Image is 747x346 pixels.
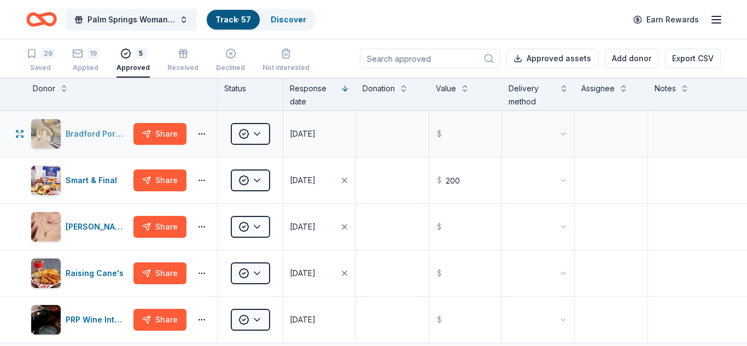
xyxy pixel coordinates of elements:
button: Not interested [262,44,310,78]
img: Image for Raising Cane's [31,259,61,288]
div: 19 [87,48,99,59]
input: Search approved [360,49,500,68]
div: Status [218,78,283,110]
button: Declined [216,44,245,78]
button: 28Saved [26,44,55,78]
div: PRP Wine International [66,313,129,326]
button: Share [133,309,186,331]
button: Share [133,262,186,284]
div: Saved [26,63,55,72]
button: [DATE] [283,250,355,296]
div: [DATE] [290,127,316,140]
div: [DATE] [290,174,316,187]
span: Palm Springs Woman's Club Scholarship Event [87,13,175,26]
button: Image for Bradford PortraitsBradford Portraits [31,119,129,149]
button: [DATE] [283,157,355,203]
button: [DATE] [283,204,355,250]
img: Image for Smart & Final [31,166,61,195]
div: Donor [33,82,55,95]
div: Declined [216,63,245,72]
button: Image for Kendra Scott[PERSON_NAME] [31,212,129,242]
div: Received [167,63,199,72]
div: [PERSON_NAME] [66,220,129,233]
div: Delivery method [509,82,555,108]
a: Earn Rewards [627,10,705,30]
button: Share [133,123,186,145]
button: Track· 57Discover [206,9,316,31]
button: Add donor [605,49,658,68]
div: Donation [363,82,395,95]
div: [DATE] [290,220,316,233]
div: [DATE] [290,267,316,280]
button: Export CSV [665,49,721,68]
div: Approved [116,63,150,72]
button: [DATE] [283,111,355,157]
img: Image for PRP Wine International [31,305,61,335]
div: Assignee [581,82,615,95]
div: Response date [290,82,336,108]
a: Track· 57 [215,15,251,24]
div: Not interested [262,63,310,72]
div: 28 [42,48,55,59]
div: [DATE] [290,313,316,326]
button: Image for PRP Wine InternationalPRP Wine International [31,304,129,335]
div: Notes [655,82,676,95]
button: [DATE] [283,297,355,343]
button: Share [133,216,186,238]
img: Image for Bradford Portraits [31,119,61,149]
button: 5Approved [116,44,150,78]
button: Received [167,44,199,78]
div: Applied [72,63,99,72]
div: Value [436,82,456,95]
button: Palm Springs Woman's Club Scholarship Event [66,9,197,31]
div: Bradford Portraits [66,127,129,140]
div: Raising Cane's [66,267,128,280]
div: Smart & Final [66,174,121,187]
a: Home [26,7,57,32]
a: Discover [271,15,306,24]
button: 19Applied [72,44,99,78]
div: 5 [136,48,147,59]
button: Image for Smart & FinalSmart & Final [31,165,129,196]
button: Image for Raising Cane's Raising Cane's [31,258,129,289]
button: Approved assets [506,49,598,68]
button: Share [133,169,186,191]
img: Image for Kendra Scott [31,212,61,242]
